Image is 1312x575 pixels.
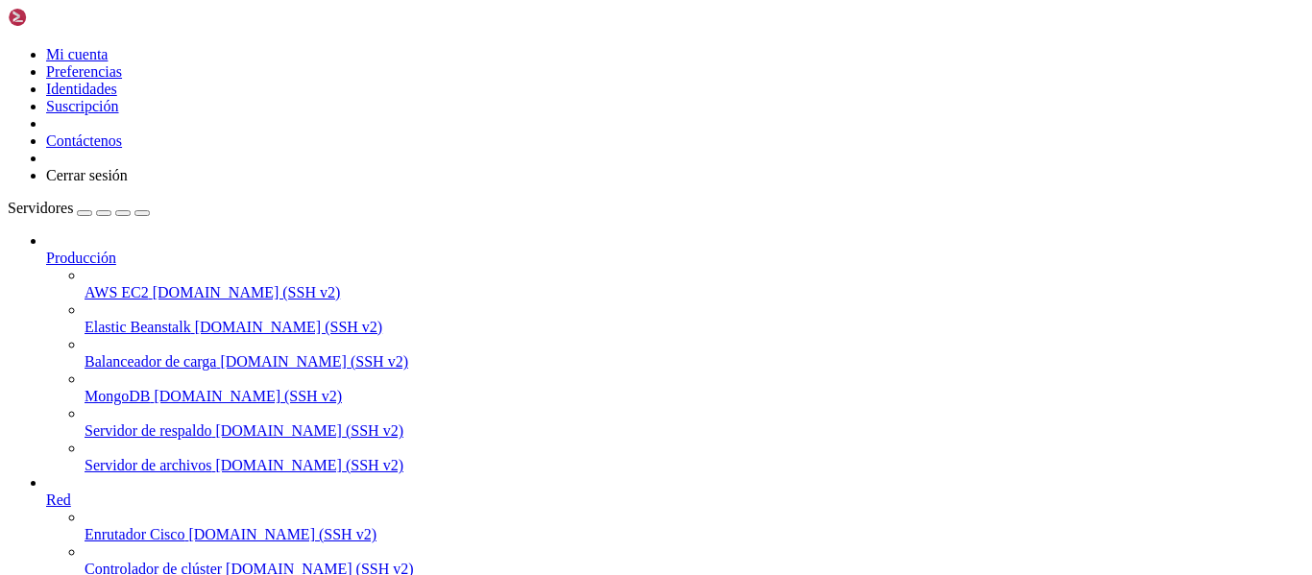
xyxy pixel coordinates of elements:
[46,63,122,80] a: Preferencias
[46,98,119,114] a: Suscripción
[85,353,216,370] font: Balanceador de carga
[85,284,1304,301] a: AWS EC2 [DOMAIN_NAME] (SSH v2)
[85,526,184,542] font: Enrutador Cisco
[46,232,1304,474] li: Producción
[85,388,1304,405] a: MongoDB [DOMAIN_NAME] (SSH v2)
[188,526,377,542] font: [DOMAIN_NAME] (SSH v2)
[195,319,383,335] font: [DOMAIN_NAME] (SSH v2)
[8,200,73,216] font: Servidores
[46,250,116,266] font: Producción
[85,284,149,300] font: AWS EC2
[85,405,1304,440] li: Servidor de respaldo [DOMAIN_NAME] (SSH v2)
[85,371,1304,405] li: MongoDB [DOMAIN_NAME] (SSH v2)
[46,81,117,97] a: Identidades
[46,132,122,149] a: Contáctenos
[46,250,1304,267] a: Producción
[85,440,1304,474] li: Servidor de archivos [DOMAIN_NAME] (SSH v2)
[85,319,1304,336] a: Elastic Beanstalk [DOMAIN_NAME] (SSH v2)
[46,167,128,183] font: Cerrar sesión
[215,422,403,439] font: [DOMAIN_NAME] (SSH v2)
[85,336,1304,371] li: Balanceador de carga [DOMAIN_NAME] (SSH v2)
[85,422,1304,440] a: Servidor de respaldo [DOMAIN_NAME] (SSH v2)
[8,200,150,216] a: Servidores
[85,353,1304,371] a: Balanceador de carga [DOMAIN_NAME] (SSH v2)
[153,284,341,300] font: [DOMAIN_NAME] (SSH v2)
[46,491,71,508] font: Red
[46,46,108,62] a: Mi cuenta
[85,319,191,335] font: Elastic Beanstalk
[215,457,403,473] font: [DOMAIN_NAME] (SSH v2)
[85,388,150,404] font: MongoDB
[85,509,1304,543] li: Enrutador Cisco [DOMAIN_NAME] (SSH v2)
[154,388,342,404] font: [DOMAIN_NAME] (SSH v2)
[85,457,1304,474] a: Servidor de archivos [DOMAIN_NAME] (SSH v2)
[85,267,1304,301] li: AWS EC2 [DOMAIN_NAME] (SSH v2)
[85,457,211,473] font: Servidor de archivos
[220,353,408,370] font: [DOMAIN_NAME] (SSH v2)
[46,491,1304,509] a: Red
[85,526,1304,543] a: Enrutador Cisco [DOMAIN_NAME] (SSH v2)
[8,8,118,27] img: Concha
[85,422,211,439] font: Servidor de respaldo
[85,301,1304,336] li: Elastic Beanstalk [DOMAIN_NAME] (SSH v2)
